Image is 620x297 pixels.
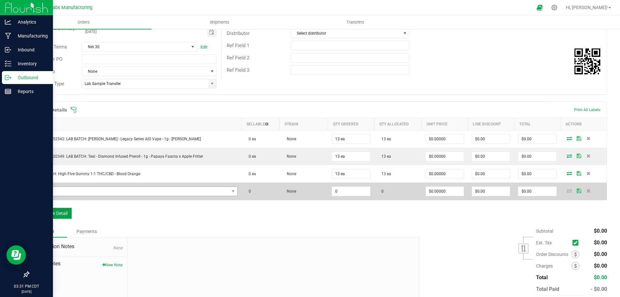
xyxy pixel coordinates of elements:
[332,169,370,178] input: 0
[280,118,328,130] th: Strain
[468,118,514,130] th: Line Discount
[518,169,556,178] input: 0
[573,239,581,247] span: Calculate excise tax
[5,33,11,39] inline-svg: Manufacturing
[594,228,607,234] span: $0.00
[594,251,607,257] span: $0.00
[33,154,203,159] span: M00002420349: LAB BATCH: Teal - Diamond Infused Preroll - 1g - Papaya Faanta x Apple Fritter
[11,46,50,54] p: Inbound
[3,289,50,294] p: [DATE]
[291,29,401,38] span: Select distributor
[5,47,11,53] inline-svg: Inbound
[227,43,249,48] span: Ref Field 1
[426,169,464,178] input: 0
[378,172,391,176] span: 13 ea
[284,189,296,194] span: None
[574,48,600,74] qrcode: 00005710
[584,154,594,158] span: Delete Order Detail
[11,18,50,26] p: Analytics
[338,19,373,25] span: Transfers
[532,1,547,14] span: Open Ecommerce Menu
[574,171,584,175] span: Save Order Detail
[561,118,607,130] th: Actions
[245,137,256,141] span: 0 ea
[284,154,296,159] span: None
[5,19,11,25] inline-svg: Analytics
[40,5,92,10] span: Teal Labs Manufacturing
[374,118,422,130] th: Qty Allocated
[151,16,287,29] a: Shipments
[426,152,464,161] input: 0
[378,154,391,159] span: 13 ea
[472,169,510,178] input: 0
[550,5,558,11] div: Manage settings
[591,286,607,292] span: - $0.00
[378,137,391,141] span: 13 ea
[29,118,242,130] th: Item
[11,88,50,95] p: Reports
[584,171,594,175] span: Delete Order Detail
[15,16,151,29] a: Orders
[227,55,249,61] span: Ref Field 2
[201,45,207,49] a: Edit
[518,134,556,143] input: 0
[33,137,201,141] span: M00001452542: LAB BATCH: [PERSON_NAME] - Legacy Series AIO Vape - 1g - [PERSON_NAME]
[227,67,249,73] span: Ref Field 3
[3,283,50,289] p: 03:31 PM CDT
[594,274,607,281] span: $0.00
[422,118,468,130] th: Unit Price
[201,19,238,25] span: Shipments
[332,134,370,143] input: 0
[536,286,559,292] span: Total Paid
[472,152,510,161] input: 0
[284,137,296,141] span: None
[82,67,208,76] span: None
[472,187,510,196] input: 0
[245,189,251,194] span: 0
[287,16,423,29] a: Transfers
[332,187,370,196] input: 0
[245,172,256,176] span: 0 ea
[5,60,11,67] inline-svg: Inventory
[536,240,570,245] span: Est. Tax
[5,88,11,95] inline-svg: Reports
[207,28,217,37] span: Toggle calendar
[426,134,464,143] input: 0
[245,154,256,159] span: 0 ea
[574,48,600,74] img: Scan me!
[6,245,26,265] iframe: Resource center
[514,118,560,130] th: Total
[242,118,280,130] th: Sellable
[584,136,594,140] span: Delete Order Detail
[332,152,370,161] input: 0
[594,263,607,269] span: $0.00
[574,154,584,158] span: Save Order Detail
[33,186,238,196] span: NO DATA FOUND
[69,19,98,25] span: Orders
[426,187,464,196] input: 0
[594,239,607,246] span: $0.00
[227,30,250,36] span: Distributor
[113,246,122,250] span: None
[11,32,50,40] p: Manufacturing
[574,136,584,140] span: Save Order Detail
[5,74,11,81] inline-svg: Outbound
[67,226,106,237] div: Payments
[33,172,140,176] span: LAB BATCH: High Five Gummy 1:1 THC/CBD - Blood Orange
[536,252,572,257] span: Order Discounts
[518,187,556,196] input: 0
[574,189,584,193] span: Save Order Detail
[82,42,189,51] span: Net 30
[378,189,384,194] span: 0
[34,243,122,250] span: Destination Notes
[536,274,548,281] span: Total
[11,60,50,68] p: Inventory
[536,263,572,269] span: Charges
[102,262,122,268] button: New Note
[34,260,122,268] span: Order Notes
[518,152,556,161] input: 0
[472,134,510,143] input: 0
[584,189,594,193] span: Delete Order Detail
[566,5,608,10] span: Hi, [PERSON_NAME]!
[284,172,296,176] span: None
